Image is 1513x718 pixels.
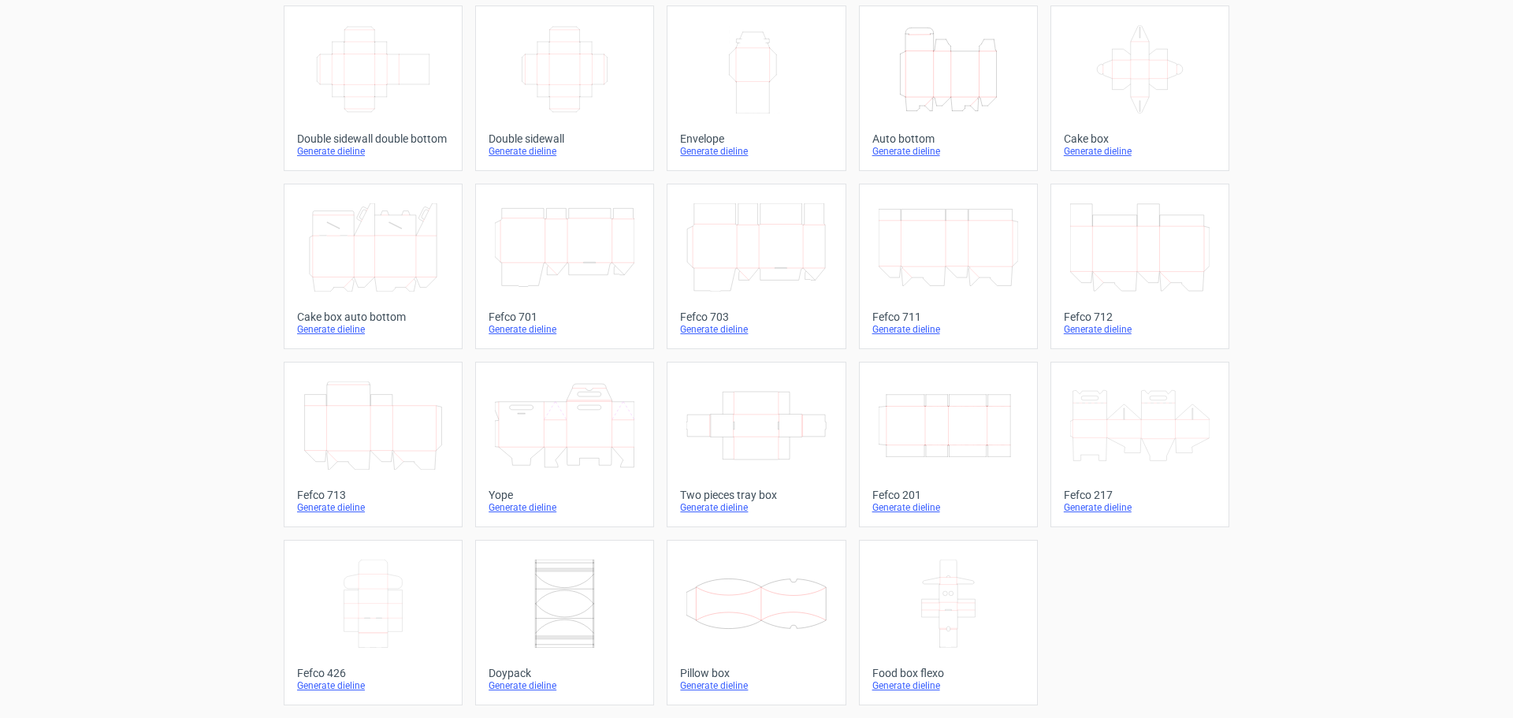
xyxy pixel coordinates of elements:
[667,540,846,705] a: Pillow boxGenerate dieline
[872,667,1024,679] div: Food box flexo
[667,184,846,349] a: Fefco 703Generate dieline
[1064,489,1216,501] div: Fefco 217
[475,6,654,171] a: Double sidewallGenerate dieline
[489,667,641,679] div: Doypack
[667,362,846,527] a: Two pieces tray boxGenerate dieline
[872,489,1024,501] div: Fefco 201
[284,540,463,705] a: Fefco 426Generate dieline
[284,184,463,349] a: Cake box auto bottomGenerate dieline
[489,145,641,158] div: Generate dieline
[859,184,1038,349] a: Fefco 711Generate dieline
[1064,311,1216,323] div: Fefco 712
[872,679,1024,692] div: Generate dieline
[297,501,449,514] div: Generate dieline
[1064,323,1216,336] div: Generate dieline
[680,667,832,679] div: Pillow box
[297,145,449,158] div: Generate dieline
[872,145,1024,158] div: Generate dieline
[680,132,832,145] div: Envelope
[297,132,449,145] div: Double sidewall double bottom
[872,323,1024,336] div: Generate dieline
[859,540,1038,705] a: Food box flexoGenerate dieline
[489,679,641,692] div: Generate dieline
[680,323,832,336] div: Generate dieline
[475,362,654,527] a: YopeGenerate dieline
[489,489,641,501] div: Yope
[680,679,832,692] div: Generate dieline
[872,311,1024,323] div: Fefco 711
[1064,501,1216,514] div: Generate dieline
[1050,6,1229,171] a: Cake boxGenerate dieline
[489,501,641,514] div: Generate dieline
[489,311,641,323] div: Fefco 701
[489,132,641,145] div: Double sidewall
[284,6,463,171] a: Double sidewall double bottomGenerate dieline
[489,323,641,336] div: Generate dieline
[284,362,463,527] a: Fefco 713Generate dieline
[1064,132,1216,145] div: Cake box
[297,323,449,336] div: Generate dieline
[1050,362,1229,527] a: Fefco 217Generate dieline
[859,362,1038,527] a: Fefco 201Generate dieline
[667,6,846,171] a: EnvelopeGenerate dieline
[297,679,449,692] div: Generate dieline
[475,184,654,349] a: Fefco 701Generate dieline
[872,501,1024,514] div: Generate dieline
[475,540,654,705] a: DoypackGenerate dieline
[297,667,449,679] div: Fefco 426
[680,311,832,323] div: Fefco 703
[859,6,1038,171] a: Auto bottomGenerate dieline
[1064,145,1216,158] div: Generate dieline
[297,489,449,501] div: Fefco 713
[680,145,832,158] div: Generate dieline
[297,311,449,323] div: Cake box auto bottom
[1050,184,1229,349] a: Fefco 712Generate dieline
[680,501,832,514] div: Generate dieline
[680,489,832,501] div: Two pieces tray box
[872,132,1024,145] div: Auto bottom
